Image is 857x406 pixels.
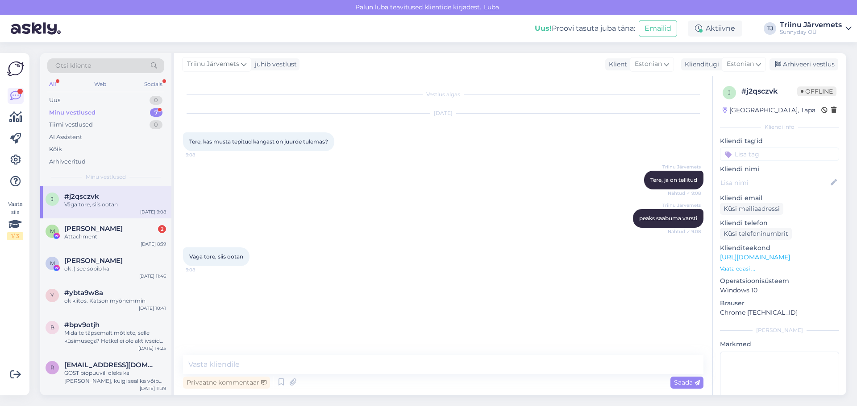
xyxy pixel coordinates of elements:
button: Emailid [639,20,677,37]
div: TJ [764,22,776,35]
div: Tiimi vestlused [49,120,93,129]
span: #j2qsczvk [64,193,99,201]
div: Arhiveeritud [49,157,86,166]
img: Askly Logo [7,60,24,77]
span: j [728,89,731,96]
div: Attachment [64,233,166,241]
p: Chrome [TECHNICAL_ID] [720,308,839,317]
span: Triinu Järvemets [187,59,239,69]
div: Küsi meiliaadressi [720,203,783,215]
span: Triinu Järvemets [662,202,701,209]
span: #ybta9w8a [64,289,103,297]
div: Kliendi info [720,123,839,131]
p: Kliendi tag'id [720,136,839,146]
div: ok :) see sobib ka [64,265,166,273]
div: [DATE] 8:39 [141,241,166,247]
p: Operatsioonisüsteem [720,276,839,286]
a: [URL][DOMAIN_NAME] [720,253,790,261]
div: Privaatne kommentaar [183,377,270,389]
span: Offline [797,86,836,96]
p: Vaata edasi ... [720,265,839,273]
span: Nähtud ✓ 9:08 [667,190,701,197]
span: y [50,292,54,299]
span: Tere, kas musta tepitud kangast on juurde tulemas? [189,138,328,145]
div: Sunnyday OÜ [780,29,842,36]
span: Estonian [727,59,754,69]
div: Socials [142,78,164,90]
div: Aktiivne [688,21,742,37]
div: Küsi telefoninumbrit [720,228,792,240]
div: [DATE] [183,109,703,117]
span: Otsi kliente [55,61,91,70]
span: 9:08 [186,267,219,273]
p: Klienditeekond [720,243,839,253]
div: [DATE] 10:41 [139,305,166,312]
span: rekolama@gmail.com [64,361,157,369]
span: Triinu Järvemets [662,164,701,170]
a: Triinu JärvemetsSunnyday OÜ [780,21,852,36]
span: Estonian [635,59,662,69]
span: Luba [481,3,502,11]
p: Kliendi nimi [720,164,839,174]
span: r [50,364,54,371]
span: Nähtud ✓ 9:08 [667,228,701,235]
span: Tere, ja on tellitud [650,176,697,183]
div: [GEOGRAPHIC_DATA], Tapa [723,106,815,115]
input: Lisa nimi [720,178,829,188]
div: 7 [150,108,162,117]
div: Proovi tasuta juba täna: [535,23,635,34]
p: Kliendi telefon [720,218,839,228]
span: b [50,324,54,331]
div: Kõik [49,145,62,154]
span: M [50,260,55,267]
p: Windows 10 [720,286,839,295]
div: [DATE] 9:08 [140,209,166,215]
div: Minu vestlused [49,108,96,117]
div: [PERSON_NAME] [720,326,839,334]
div: Arhiveeri vestlus [770,58,838,70]
div: Klienditugi [681,60,719,69]
div: Uus [49,96,60,105]
span: Minu vestlused [86,173,126,181]
span: Mirell Veidenberg [64,257,123,265]
div: ok kiitos. Katson myöhemmin [64,297,166,305]
div: [DATE] 11:39 [140,385,166,392]
p: Brauser [720,299,839,308]
div: 0 [150,120,162,129]
span: peaks saabuma varsti [639,215,697,221]
span: #bpv9otjh [64,321,100,329]
span: Väga tore, siis ootan [189,253,243,260]
div: Mida te täpsemalt mõtlete, selle küsimusega? Hetkel ei ole aktiivseid sooduskponge. [64,329,166,345]
span: Saada [674,378,700,386]
span: 9:08 [186,152,219,158]
div: Klient [605,60,627,69]
div: 0 [150,96,162,105]
div: Väga tore, siis ootan [64,201,166,209]
div: All [47,78,58,90]
span: j [51,196,54,202]
input: Lisa tag [720,148,839,161]
div: [DATE] 11:46 [139,273,166,279]
div: Vestlus algas [183,90,703,98]
div: Triinu Järvemets [780,21,842,29]
div: [DATE] 14:23 [138,345,166,352]
div: Vaata siia [7,200,23,240]
p: Märkmed [720,340,839,349]
div: # j2qsczvk [741,86,797,97]
span: Margit Salk [64,225,123,233]
div: GOST biopuuvill oleks ka [PERSON_NAME], kuigi seal ka võib ette tulla erisusi [64,369,166,385]
div: Web [92,78,108,90]
p: Kliendi email [720,193,839,203]
div: AI Assistent [49,133,82,142]
b: Uus! [535,24,552,33]
div: 1 / 3 [7,232,23,240]
div: juhib vestlust [251,60,297,69]
span: M [50,228,55,234]
div: 2 [158,225,166,233]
